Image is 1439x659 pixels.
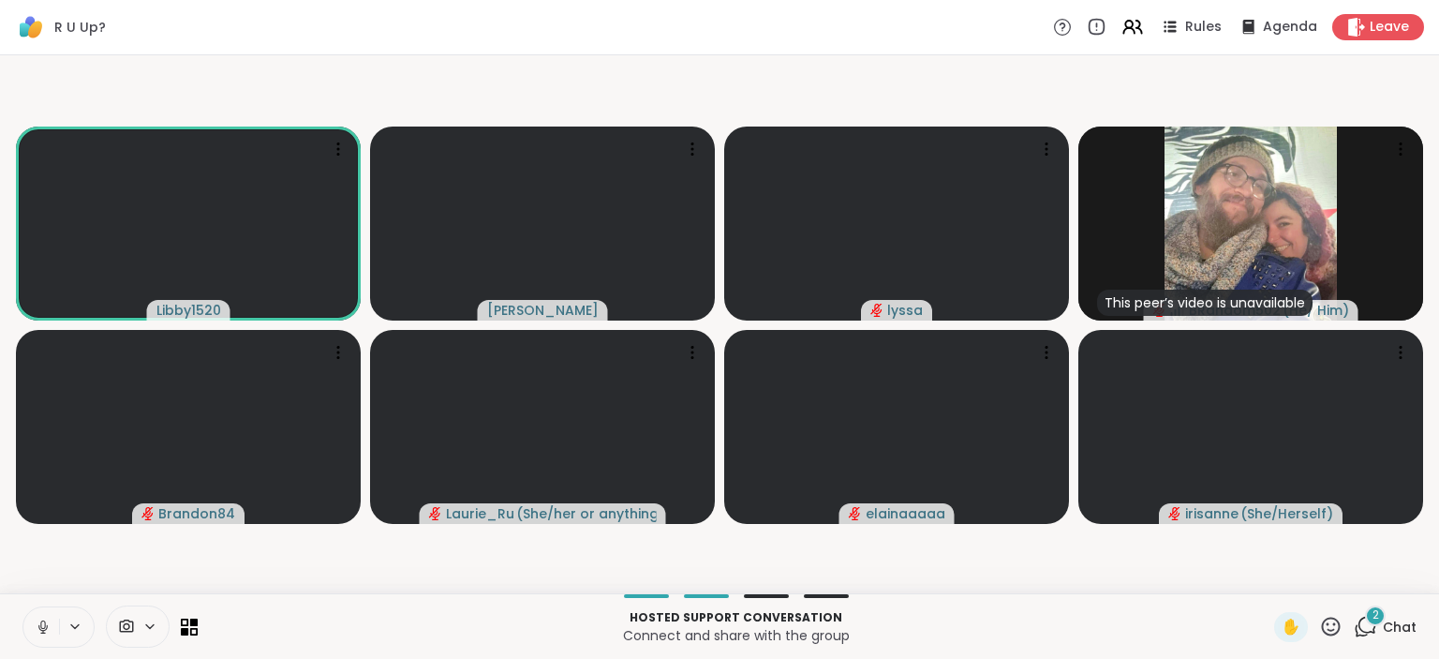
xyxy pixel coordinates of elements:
img: BRandom502 [1165,127,1337,321]
p: Hosted support conversation [209,609,1263,626]
span: Libby1520 [156,301,221,320]
img: ShareWell Logomark [15,11,47,43]
span: Rules [1185,18,1222,37]
span: audio-muted [1168,507,1181,520]
span: audio-muted [429,507,442,520]
span: ( She/her or anything else ) [516,504,657,523]
div: This peer’s video is unavailable [1097,290,1313,316]
span: irisanne [1185,504,1239,523]
span: ( She/Herself ) [1240,504,1333,523]
span: 2 [1372,607,1379,623]
span: lyssa [887,301,923,320]
span: Chat [1383,618,1417,637]
span: Agenda [1263,18,1317,37]
span: audio-muted [141,507,155,520]
span: Leave [1370,18,1409,37]
span: Brandon84 [158,504,235,523]
span: Laurie_Ru [446,504,514,523]
span: R U Up? [54,18,106,37]
span: audio-muted [849,507,862,520]
span: [PERSON_NAME] [487,301,599,320]
p: Connect and share with the group [209,626,1263,645]
span: audio-muted [870,304,883,317]
span: ✋ [1282,616,1300,638]
span: elainaaaaa [866,504,945,523]
span: ( He/ Him ) [1283,301,1349,320]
